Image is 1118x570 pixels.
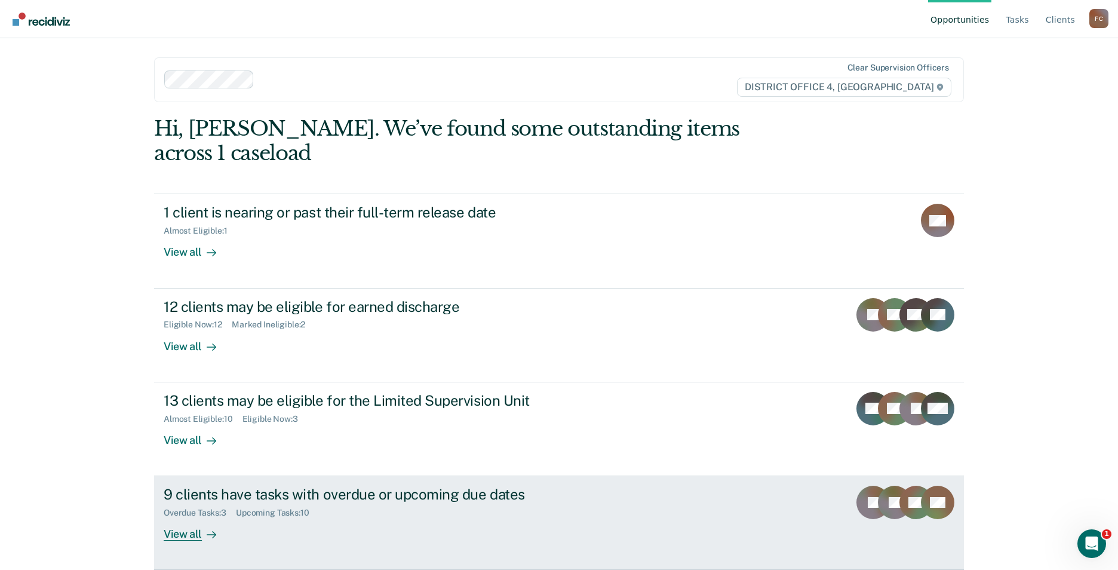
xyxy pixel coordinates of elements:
[164,518,231,541] div: View all
[232,320,315,330] div: Marked Ineligible : 2
[164,392,583,409] div: 13 clients may be eligible for the Limited Supervision Unit
[164,204,583,221] div: 1 client is nearing or past their full-term release date
[164,320,232,330] div: Eligible Now : 12
[13,13,70,26] img: Recidiviz
[164,508,236,518] div: Overdue Tasks : 3
[154,117,802,166] div: Hi, [PERSON_NAME]. We’ve found some outstanding items across 1 caseload
[164,298,583,315] div: 12 clients may be eligible for earned discharge
[164,226,237,236] div: Almost Eligible : 1
[847,63,949,73] div: Clear supervision officers
[154,289,964,382] a: 12 clients may be eligible for earned dischargeEligible Now:12Marked Ineligible:2View all
[1102,529,1111,539] span: 1
[164,486,583,503] div: 9 clients have tasks with overdue or upcoming due dates
[164,414,242,424] div: Almost Eligible : 10
[154,476,964,570] a: 9 clients have tasks with overdue or upcoming due datesOverdue Tasks:3Upcoming Tasks:10View all
[737,78,951,97] span: DISTRICT OFFICE 4, [GEOGRAPHIC_DATA]
[154,194,964,288] a: 1 client is nearing or past their full-term release dateAlmost Eligible:1View all
[164,330,231,353] div: View all
[1089,9,1108,28] div: F C
[236,508,319,518] div: Upcoming Tasks : 10
[242,414,308,424] div: Eligible Now : 3
[164,424,231,447] div: View all
[164,236,231,259] div: View all
[154,382,964,476] a: 13 clients may be eligible for the Limited Supervision UnitAlmost Eligible:10Eligible Now:3View all
[1089,9,1108,28] button: Profile dropdown button
[1077,529,1106,558] iframe: Intercom live chat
